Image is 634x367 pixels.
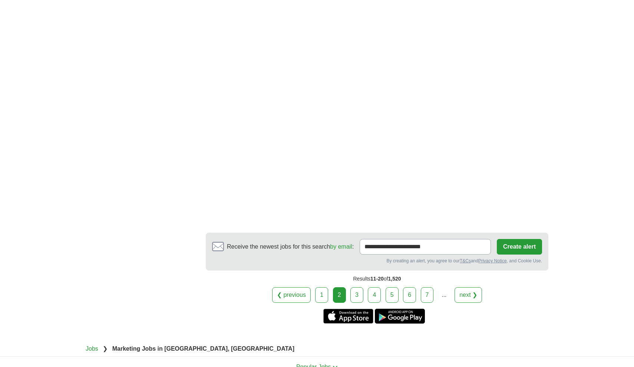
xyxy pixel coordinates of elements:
[497,239,542,255] button: Create alert
[370,276,384,282] span: 11-20
[86,345,98,352] a: Jobs
[368,287,381,303] a: 4
[333,287,346,303] div: 2
[206,271,548,287] div: Results of
[272,287,311,303] a: ❮ previous
[375,309,425,324] a: Get the Android app
[103,345,108,352] span: ❯
[421,287,434,303] a: 7
[350,287,363,303] a: 3
[388,276,401,282] span: 1,520
[330,243,352,250] a: by email
[212,258,542,264] div: By creating an alert, you agree to our and , and Cookie Use.
[455,287,482,303] a: next ❯
[315,287,328,303] a: 1
[112,345,294,352] strong: Marketing Jobs in [GEOGRAPHIC_DATA], [GEOGRAPHIC_DATA]
[386,287,399,303] a: 5
[403,287,416,303] a: 6
[460,258,471,263] a: T&Cs
[323,309,373,324] a: Get the iPhone app
[227,242,354,251] span: Receive the newest jobs for this search :
[437,288,452,302] div: ...
[478,258,507,263] a: Privacy Notice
